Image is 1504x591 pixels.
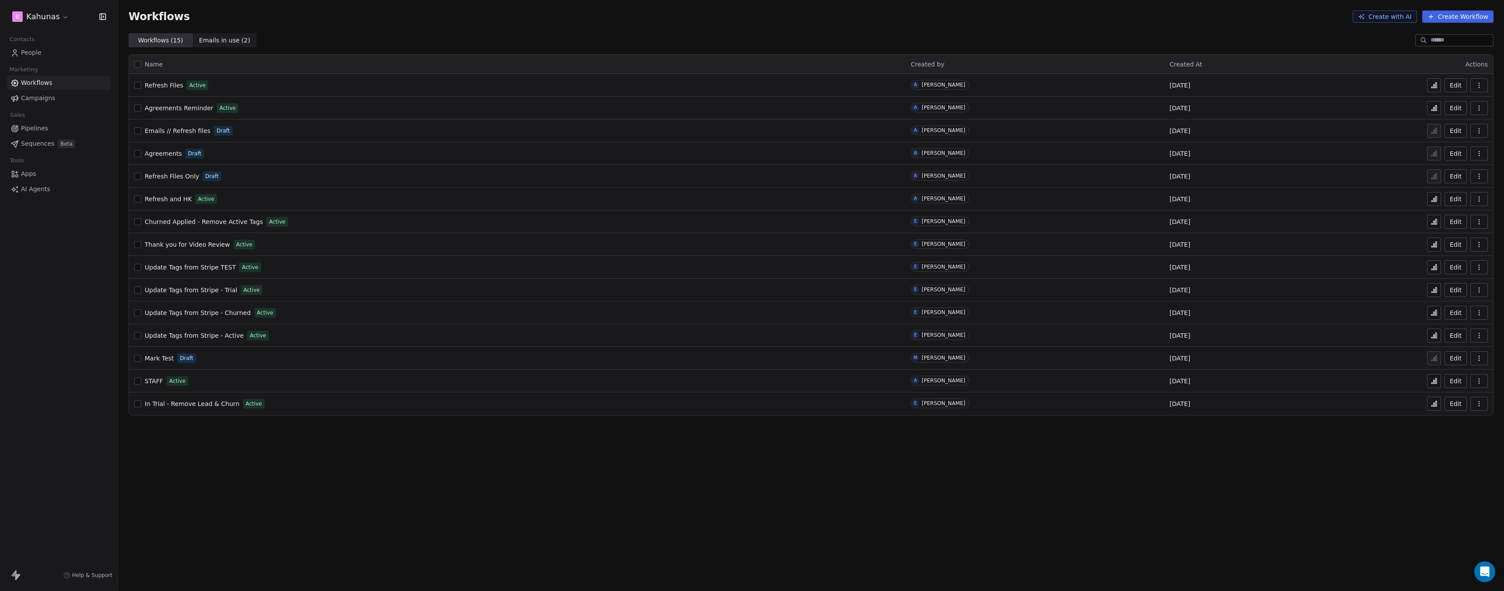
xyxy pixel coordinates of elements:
[216,127,230,135] span: Draft
[922,264,965,270] div: [PERSON_NAME]
[145,60,163,69] span: Name
[922,400,965,406] div: [PERSON_NAME]
[1445,124,1467,138] a: Edit
[63,572,112,579] a: Help & Support
[1445,238,1467,252] button: Edit
[922,127,965,133] div: [PERSON_NAME]
[145,127,210,134] span: Emails // Refresh files
[922,196,965,202] div: [PERSON_NAME]
[922,332,965,338] div: [PERSON_NAME]
[1445,192,1467,206] button: Edit
[236,241,252,248] span: Active
[1170,217,1190,226] span: [DATE]
[244,286,260,294] span: Active
[1445,306,1467,320] button: Edit
[7,167,111,181] a: Apps
[145,264,236,271] span: Update Tags from Stripe TEST
[1445,283,1467,297] button: Edit
[1170,195,1190,203] span: [DATE]
[219,104,236,112] span: Active
[26,11,60,22] span: Kahunas
[914,127,917,134] div: A
[922,309,965,315] div: [PERSON_NAME]
[145,354,174,363] a: Mark Test
[1445,329,1467,343] button: Edit
[15,12,19,21] span: K
[21,78,52,87] span: Workflows
[1445,147,1467,161] a: Edit
[1170,61,1202,68] span: Created At
[914,332,917,339] div: E
[922,378,965,384] div: [PERSON_NAME]
[1445,397,1467,411] button: Edit
[914,241,917,248] div: E
[145,378,163,385] span: STAFF
[911,61,944,68] span: Created by
[1445,78,1467,92] button: Edit
[21,185,50,194] span: AI Agents
[129,10,190,23] span: Workflows
[188,150,201,157] span: Draft
[1170,104,1190,112] span: [DATE]
[145,196,192,203] span: Refresh and HK
[1445,101,1467,115] button: Edit
[914,286,917,293] div: E
[145,399,240,408] a: In Trial - Remove Lead & Churn
[922,287,965,293] div: [PERSON_NAME]
[922,173,965,179] div: [PERSON_NAME]
[145,332,244,339] span: Update Tags from Stripe - Active
[1170,81,1190,90] span: [DATE]
[1445,374,1467,388] a: Edit
[145,240,230,249] a: Thank you for Video Review
[145,286,237,294] a: Update Tags from Stripe - Trial
[145,126,210,135] a: Emails // Refresh files
[145,82,183,89] span: Refresh Files
[914,218,917,225] div: E
[189,81,205,89] span: Active
[1445,215,1467,229] a: Edit
[7,45,111,60] a: People
[7,91,111,105] a: Campaigns
[145,150,182,157] span: Agreements
[7,76,111,90] a: Workflows
[6,33,38,46] span: Contacts
[1170,263,1190,272] span: [DATE]
[1353,10,1417,23] button: Create with AI
[145,105,213,112] span: Agreements Reminder
[180,354,193,362] span: Draft
[6,63,42,76] span: Marketing
[1170,377,1190,385] span: [DATE]
[1170,354,1190,363] span: [DATE]
[257,309,273,317] span: Active
[922,241,965,247] div: [PERSON_NAME]
[145,377,163,385] a: STAFF
[21,48,42,57] span: People
[1445,351,1467,365] a: Edit
[145,263,236,272] a: Update Tags from Stripe TEST
[1170,399,1190,408] span: [DATE]
[1170,172,1190,181] span: [DATE]
[922,82,965,88] div: [PERSON_NAME]
[10,9,71,24] button: KKahunas
[914,150,917,157] div: A
[21,94,55,103] span: Campaigns
[145,308,251,317] a: Update Tags from Stripe - Churned
[914,172,917,179] div: A
[169,377,185,385] span: Active
[145,149,182,158] a: Agreements
[145,355,174,362] span: Mark Test
[58,140,75,148] span: Beta
[199,36,250,45] span: Emails in use ( 2 )
[1445,169,1467,183] a: Edit
[1445,260,1467,274] button: Edit
[914,354,918,361] div: M
[72,572,112,579] span: Help & Support
[922,218,965,224] div: [PERSON_NAME]
[145,241,230,248] span: Thank you for Video Review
